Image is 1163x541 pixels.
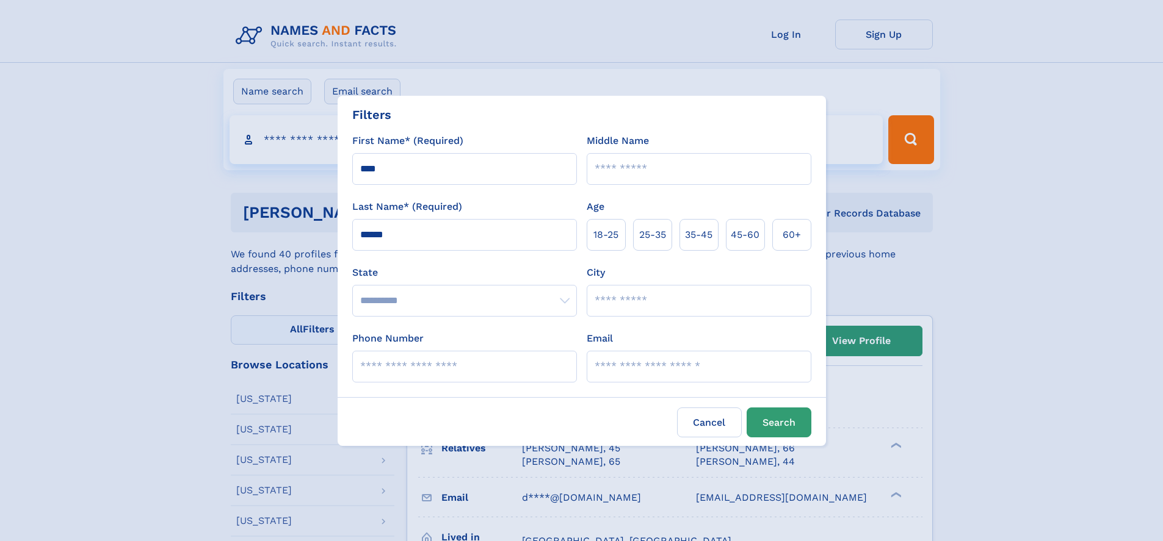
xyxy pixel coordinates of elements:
label: State [352,265,577,280]
label: Last Name* (Required) [352,199,462,214]
span: 25‑35 [639,228,666,242]
span: 35‑45 [685,228,712,242]
label: First Name* (Required) [352,134,463,148]
label: Cancel [677,407,742,437]
button: Search [747,407,811,437]
label: Middle Name [587,134,649,148]
label: Email [587,331,613,346]
div: Filters [352,106,391,124]
span: 60+ [783,228,801,242]
span: 45‑60 [731,228,759,242]
label: Phone Number [352,331,424,346]
label: City [587,265,605,280]
label: Age [587,199,604,214]
span: 18‑25 [593,228,618,242]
